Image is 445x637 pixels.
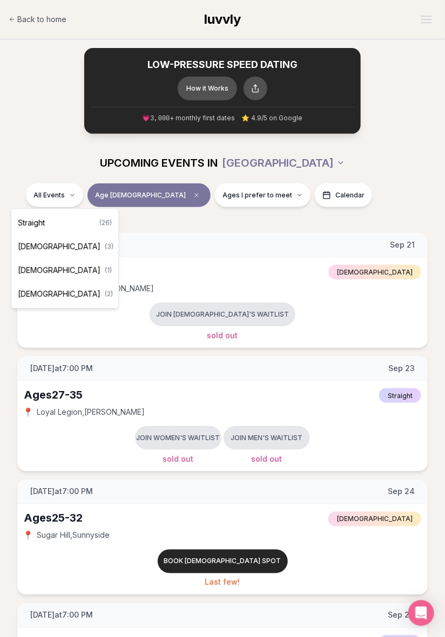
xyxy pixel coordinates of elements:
span: ( 3 ) [105,242,113,251]
span: [DEMOGRAPHIC_DATA] [18,265,100,276]
span: [DEMOGRAPHIC_DATA] [18,241,100,252]
span: ( 1 ) [105,266,112,275]
span: ( 26 ) [99,218,112,227]
span: ( 2 ) [105,290,113,298]
span: [DEMOGRAPHIC_DATA] [18,289,100,299]
span: Straight [18,217,45,228]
